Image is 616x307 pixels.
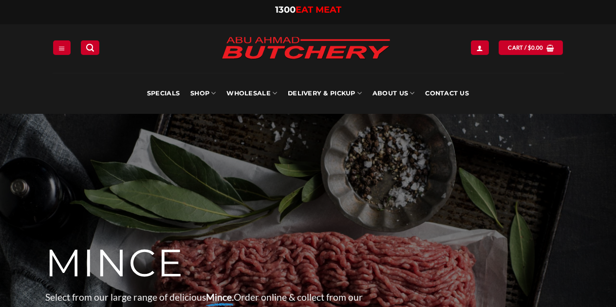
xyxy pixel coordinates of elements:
[425,73,469,114] a: Contact Us
[213,30,398,67] img: Abu Ahmad Butchery
[296,4,341,15] span: EAT MEAT
[190,73,216,114] a: SHOP
[499,40,563,54] a: View cart
[373,73,414,114] a: About Us
[288,73,362,114] a: Delivery & Pickup
[508,43,543,52] span: Cart /
[147,73,180,114] a: Specials
[53,40,71,54] a: Menu
[275,4,341,15] a: 1300EAT MEAT
[226,73,277,114] a: Wholesale
[528,43,531,52] span: $
[275,4,296,15] span: 1300
[45,240,184,287] span: MINCE
[206,291,234,303] strong: Mince.
[471,40,488,54] a: Login
[528,44,543,51] bdi: 0.00
[81,40,99,54] a: Search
